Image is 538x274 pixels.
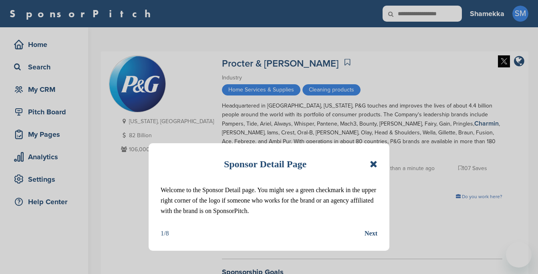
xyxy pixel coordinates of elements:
[224,155,306,173] h1: Sponsor Detail Page
[161,185,377,216] p: Welcome to the Sponsor Detail page. You might see a green checkmark in the upper right corner of ...
[365,228,377,239] button: Next
[161,228,169,239] div: 1/8
[506,242,532,268] iframe: Button to launch messaging window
